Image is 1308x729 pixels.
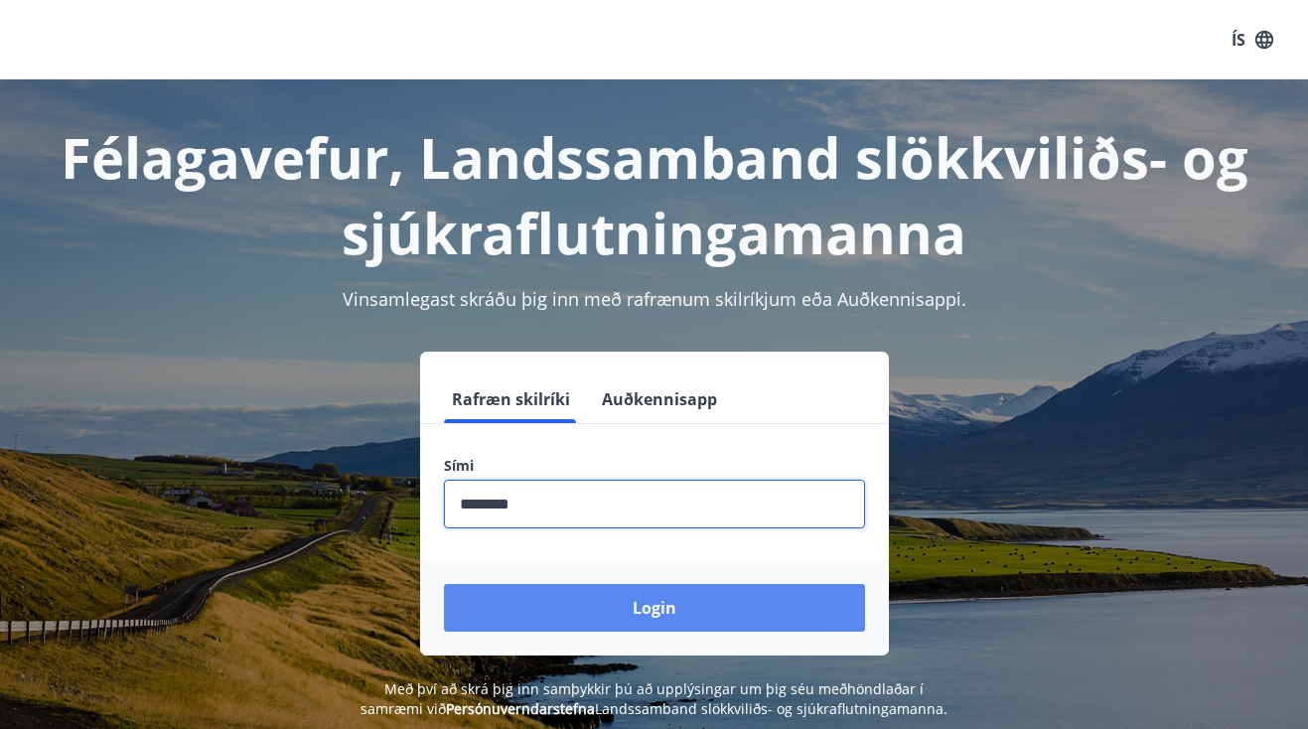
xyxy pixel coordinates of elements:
[446,699,595,718] a: Persónuverndarstefna
[1221,22,1284,58] button: ÍS
[444,584,865,632] button: Login
[343,287,966,311] span: Vinsamlegast skráðu þig inn með rafrænum skilríkjum eða Auðkennisappi.
[361,679,947,718] span: Með því að skrá þig inn samþykkir þú að upplýsingar um þig séu meðhöndlaðar í samræmi við Landssa...
[444,456,865,476] label: Sími
[444,375,578,423] button: Rafræn skilríki
[24,119,1284,270] h1: Félagavefur, Landssamband slökkviliðs- og sjúkraflutningamanna
[594,375,725,423] button: Auðkennisapp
